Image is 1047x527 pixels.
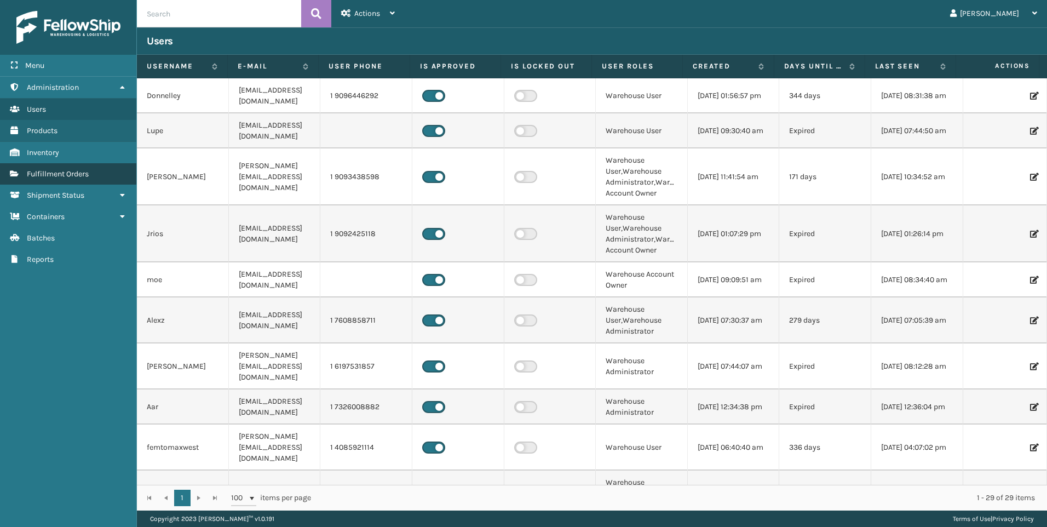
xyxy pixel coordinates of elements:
[784,61,844,71] label: Days until password expires
[320,389,412,425] td: 1 7326008882
[137,389,229,425] td: Aar
[27,105,46,114] span: Users
[354,9,380,18] span: Actions
[1030,444,1037,451] i: Edit
[137,343,229,389] td: [PERSON_NAME]
[871,297,963,343] td: [DATE] 07:05:39 am
[596,78,688,113] td: Warehouse User
[229,205,321,262] td: [EMAIL_ADDRESS][DOMAIN_NAME]
[779,262,871,297] td: Expired
[27,255,54,264] span: Reports
[229,425,321,471] td: [PERSON_NAME][EMAIL_ADDRESS][DOMAIN_NAME]
[596,262,688,297] td: Warehouse Account Owner
[596,148,688,205] td: Warehouse User,Warehouse Administrator,Warehouse Account Owner
[27,148,59,157] span: Inventory
[992,515,1034,523] a: Privacy Policy
[16,11,120,44] img: logo
[1030,173,1037,181] i: Edit
[147,61,206,71] label: Username
[779,113,871,148] td: Expired
[953,515,991,523] a: Terms of Use
[779,148,871,205] td: 171 days
[688,297,780,343] td: [DATE] 07:30:37 am
[229,78,321,113] td: [EMAIL_ADDRESS][DOMAIN_NAME]
[320,425,412,471] td: 1 4085921114
[1030,230,1037,238] i: Edit
[688,262,780,297] td: [DATE] 09:09:51 am
[871,205,963,262] td: [DATE] 01:26:14 pm
[27,191,84,200] span: Shipment Status
[1030,403,1037,411] i: Edit
[596,389,688,425] td: Warehouse Administrator
[137,425,229,471] td: femtomaxwest
[688,389,780,425] td: [DATE] 12:34:38 pm
[871,78,963,113] td: [DATE] 08:31:38 am
[1030,317,1037,324] i: Edit
[779,78,871,113] td: 344 days
[174,490,191,506] a: 1
[1030,363,1037,370] i: Edit
[953,511,1034,527] div: |
[693,61,752,71] label: Created
[688,113,780,148] td: [DATE] 09:30:40 am
[150,511,274,527] p: Copyright 2023 [PERSON_NAME]™ v 1.0.191
[871,262,963,297] td: [DATE] 08:34:40 am
[27,233,55,243] span: Batches
[320,205,412,262] td: 1 9092425118
[688,205,780,262] td: [DATE] 01:07:29 pm
[779,205,871,262] td: Expired
[596,205,688,262] td: Warehouse User,Warehouse Administrator,Warehouse Account Owner
[779,389,871,425] td: Expired
[688,78,780,113] td: [DATE] 01:56:57 pm
[688,343,780,389] td: [DATE] 07:44:07 am
[231,492,248,503] span: 100
[511,61,582,71] label: Is Locked Out
[229,389,321,425] td: [EMAIL_ADDRESS][DOMAIN_NAME]
[229,343,321,389] td: [PERSON_NAME][EMAIL_ADDRESS][DOMAIN_NAME]
[27,83,79,92] span: Administration
[1030,92,1037,100] i: Edit
[688,148,780,205] td: [DATE] 11:41:54 am
[147,35,173,48] h3: Users
[596,425,688,471] td: Warehouse User
[137,78,229,113] td: Donnelley
[27,126,57,135] span: Products
[329,61,399,71] label: User phone
[1030,276,1037,284] i: Edit
[420,61,491,71] label: Is Approved
[231,490,311,506] span: items per page
[27,169,89,179] span: Fulfillment Orders
[326,492,1035,503] div: 1 - 29 of 29 items
[238,61,297,71] label: E-mail
[229,148,321,205] td: [PERSON_NAME][EMAIL_ADDRESS][DOMAIN_NAME]
[320,343,412,389] td: 1 6197531857
[320,297,412,343] td: 1 7608858711
[779,343,871,389] td: Expired
[137,297,229,343] td: Alexz
[871,389,963,425] td: [DATE] 12:36:04 pm
[25,61,44,70] span: Menu
[229,262,321,297] td: [EMAIL_ADDRESS][DOMAIN_NAME]
[27,212,65,221] span: Containers
[229,297,321,343] td: [EMAIL_ADDRESS][DOMAIN_NAME]
[875,61,935,71] label: Last Seen
[320,78,412,113] td: 1 9096446292
[596,343,688,389] td: Warehouse Administrator
[596,297,688,343] td: Warehouse User,Warehouse Administrator
[779,297,871,343] td: 279 days
[137,148,229,205] td: [PERSON_NAME]
[871,148,963,205] td: [DATE] 10:34:52 am
[1030,127,1037,135] i: Edit
[871,113,963,148] td: [DATE] 07:44:50 am
[779,425,871,471] td: 336 days
[871,425,963,471] td: [DATE] 04:07:02 pm
[596,113,688,148] td: Warehouse User
[137,205,229,262] td: Jrios
[688,425,780,471] td: [DATE] 06:40:40 am
[320,148,412,205] td: 1 9093438598
[137,113,229,148] td: Lupe
[229,113,321,148] td: [EMAIL_ADDRESS][DOMAIN_NAME]
[602,61,672,71] label: User Roles
[137,262,229,297] td: moe
[959,57,1037,75] span: Actions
